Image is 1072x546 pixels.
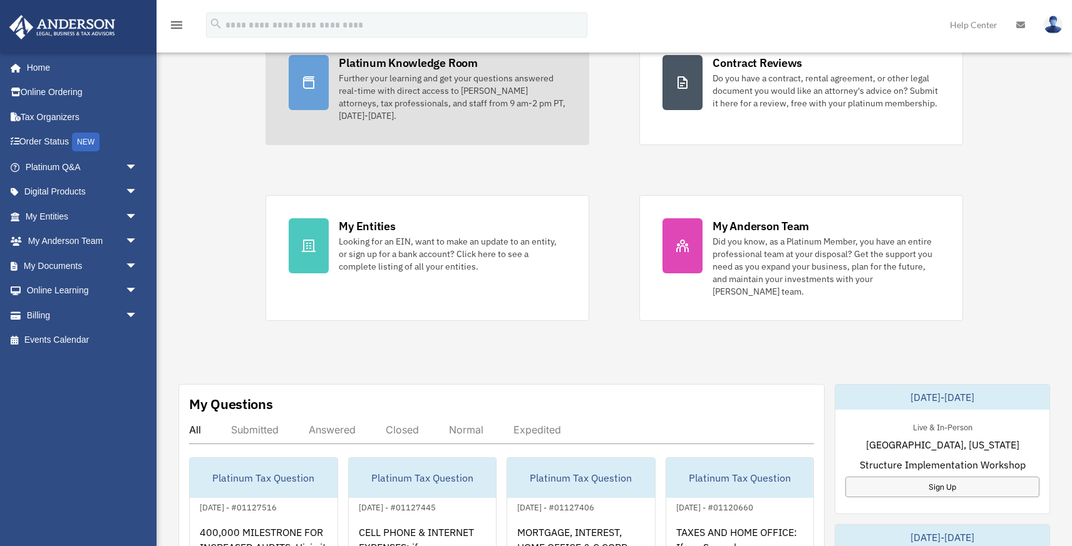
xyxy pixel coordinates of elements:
a: Tax Organizers [9,104,157,129]
img: User Pic [1044,16,1063,34]
div: Do you have a contract, rental agreement, or other legal document you would like an attorney's ad... [713,72,940,109]
div: Platinum Tax Question [666,458,814,498]
div: Looking for an EIN, want to make an update to an entity, or sign up for a bank account? Click her... [339,235,566,273]
a: Platinum Q&Aarrow_drop_down [9,154,157,179]
a: Order StatusNEW [9,129,157,155]
a: My Documentsarrow_drop_down [9,253,157,278]
div: Live & In-Person [903,420,982,433]
a: Home [9,55,150,80]
a: My Entities Looking for an EIN, want to make an update to an entity, or sign up for a bank accoun... [265,195,589,321]
img: Anderson Advisors Platinum Portal [6,15,119,39]
span: arrow_drop_down [125,154,150,180]
div: Contract Reviews [713,55,802,71]
div: [DATE] - #01120660 [666,500,763,513]
a: My Entitiesarrow_drop_down [9,204,157,229]
a: Digital Productsarrow_drop_down [9,179,157,205]
div: Did you know, as a Platinum Member, you have an entire professional team at your disposal? Get th... [713,235,940,298]
a: Billingarrow_drop_down [9,303,157,328]
div: Platinum Tax Question [349,458,497,498]
div: Answered [309,423,356,436]
div: Platinum Knowledge Room [339,55,478,71]
a: Events Calendar [9,328,157,353]
i: search [209,17,223,31]
div: [DATE]-[DATE] [835,385,1049,410]
div: Platinum Tax Question [507,458,655,498]
a: Sign Up [845,477,1039,497]
a: Online Learningarrow_drop_down [9,278,157,303]
a: menu [169,22,184,33]
span: arrow_drop_down [125,229,150,255]
div: NEW [72,133,100,151]
div: My Anderson Team [713,218,809,234]
div: [DATE] - #01127445 [349,500,446,513]
div: Platinum Tax Question [190,458,338,498]
span: [GEOGRAPHIC_DATA], [US_STATE] [866,437,1019,452]
a: Contract Reviews Do you have a contract, rental agreement, or other legal document you would like... [639,32,963,145]
span: arrow_drop_down [125,253,150,279]
a: My Anderson Team Did you know, as a Platinum Member, you have an entire professional team at your... [639,195,963,321]
div: Normal [449,423,483,436]
div: Closed [386,423,419,436]
a: Platinum Knowledge Room Further your learning and get your questions answered real-time with dire... [265,32,589,145]
a: Online Ordering [9,80,157,105]
i: menu [169,18,184,33]
span: Structure Implementation Workshop [860,457,1026,472]
div: Further your learning and get your questions answered real-time with direct access to [PERSON_NAM... [339,72,566,122]
div: My Entities [339,218,395,234]
div: [DATE] - #01127406 [507,500,604,513]
span: arrow_drop_down [125,204,150,230]
div: Expedited [513,423,561,436]
span: arrow_drop_down [125,303,150,328]
a: My Anderson Teamarrow_drop_down [9,229,157,254]
div: All [189,423,201,436]
span: arrow_drop_down [125,278,150,304]
span: arrow_drop_down [125,179,150,205]
div: Submitted [231,423,279,436]
div: [DATE] - #01127516 [190,500,287,513]
div: My Questions [189,395,273,413]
